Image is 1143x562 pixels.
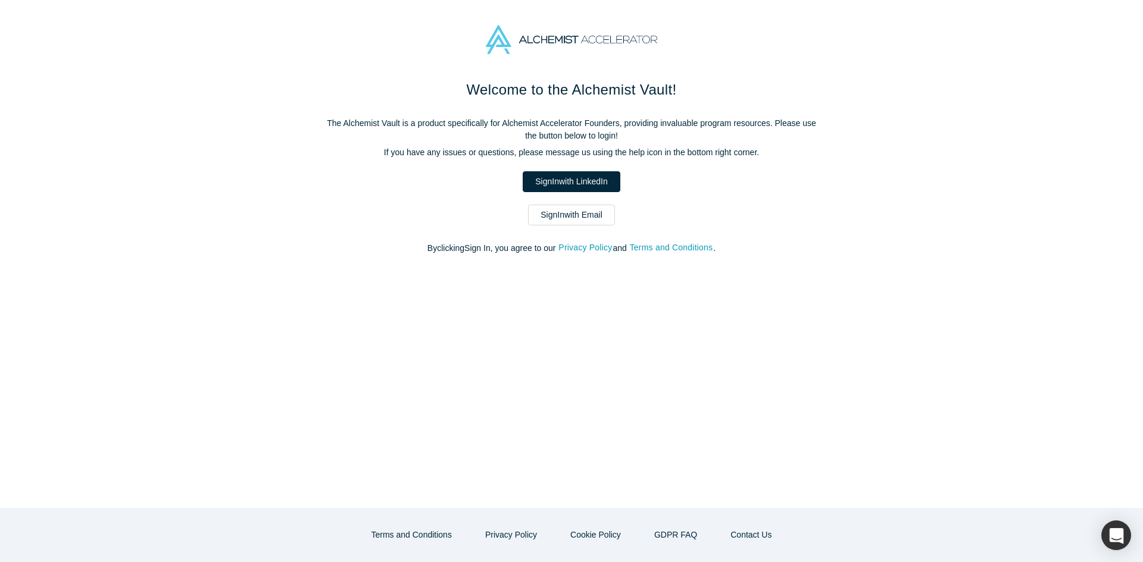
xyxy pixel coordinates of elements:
button: Terms and Conditions [359,525,464,545]
p: The Alchemist Vault is a product specifically for Alchemist Accelerator Founders, providing inval... [321,117,822,142]
a: SignInwith Email [528,205,615,225]
h1: Welcome to the Alchemist Vault! [321,79,822,101]
img: Alchemist Accelerator Logo [486,25,657,54]
button: Cookie Policy [558,525,633,545]
button: Privacy Policy [473,525,549,545]
p: If you have any issues or questions, please message us using the help icon in the bottom right co... [321,146,822,159]
button: Privacy Policy [558,241,613,255]
a: GDPR FAQ [642,525,710,545]
button: Terms and Conditions [629,241,714,255]
a: SignInwith LinkedIn [523,171,620,192]
p: By clicking Sign In , you agree to our and . [321,242,822,255]
button: Contact Us [718,525,784,545]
